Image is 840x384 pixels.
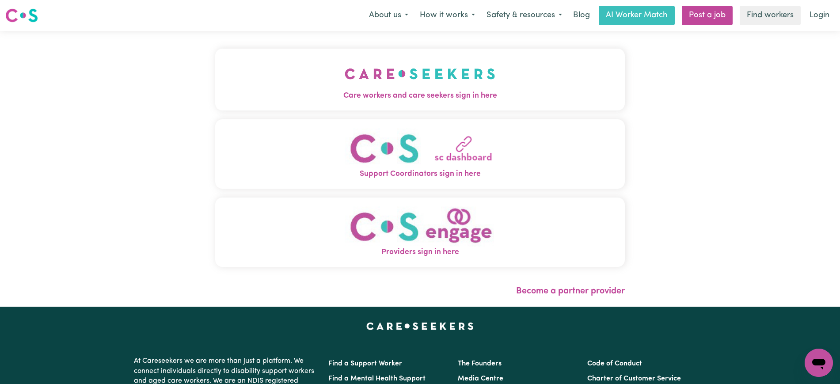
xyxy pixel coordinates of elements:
a: Login [804,6,835,25]
a: Find a Support Worker [328,360,402,367]
a: Media Centre [458,375,503,382]
a: Find workers [740,6,801,25]
a: Careseekers home page [366,323,474,330]
a: Post a job [682,6,733,25]
a: Charter of Customer Service [587,375,681,382]
span: Care workers and care seekers sign in here [215,90,625,102]
button: About us [363,6,414,25]
button: Care workers and care seekers sign in here [215,49,625,110]
a: Careseekers logo [5,5,38,26]
button: Support Coordinators sign in here [215,119,625,189]
button: Providers sign in here [215,198,625,267]
span: Support Coordinators sign in here [215,168,625,180]
img: Careseekers logo [5,8,38,23]
span: Providers sign in here [215,247,625,258]
a: AI Worker Match [599,6,675,25]
button: Safety & resources [481,6,568,25]
a: Become a partner provider [516,287,625,296]
a: Blog [568,6,595,25]
iframe: Button to launch messaging window [805,349,833,377]
button: How it works [414,6,481,25]
a: Code of Conduct [587,360,642,367]
a: The Founders [458,360,502,367]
